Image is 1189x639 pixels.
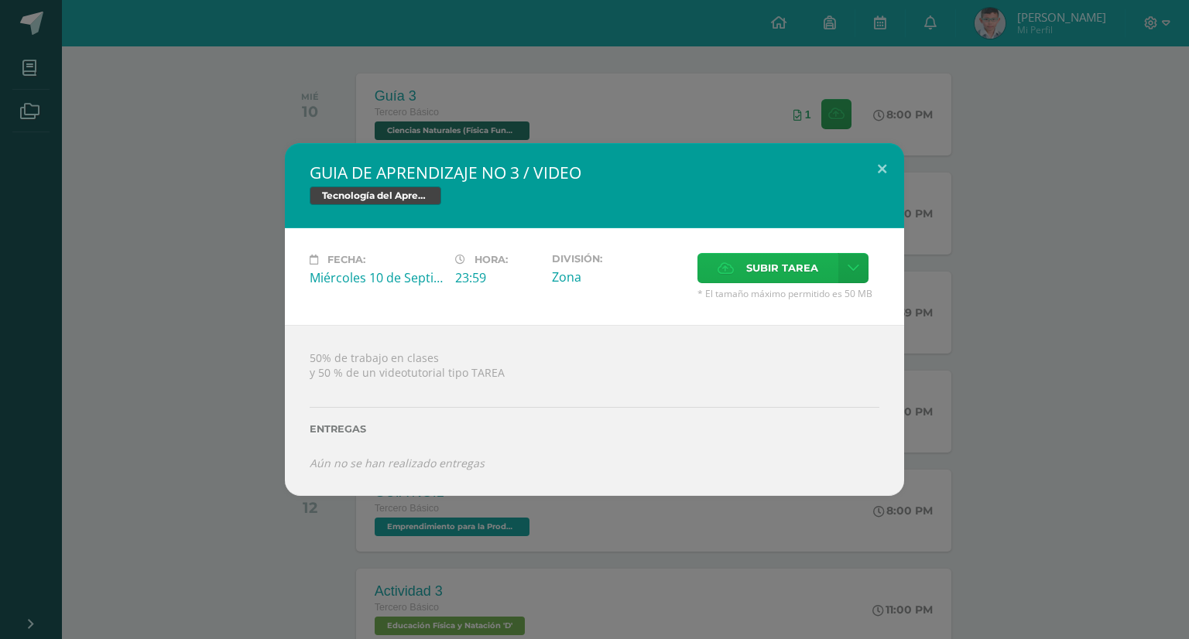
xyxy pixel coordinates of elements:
[310,269,443,286] div: Miércoles 10 de Septiembre
[310,456,485,470] i: Aún no se han realizado entregas
[310,423,879,435] label: Entregas
[475,254,508,265] span: Hora:
[455,269,540,286] div: 23:59
[697,287,879,300] span: * El tamaño máximo permitido es 50 MB
[310,162,879,183] h2: GUIA DE APRENDIZAJE NO 3 / VIDEO
[552,268,685,285] div: Zona
[746,254,818,282] span: Subir tarea
[327,254,365,265] span: Fecha:
[285,325,904,496] div: 50% de trabajo en clases y 50 % de un videotutorial tipo TAREA
[552,253,685,265] label: División:
[860,143,904,196] button: Close (Esc)
[310,186,441,205] span: Tecnología del Aprendizaje y la Comunicación (TIC)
